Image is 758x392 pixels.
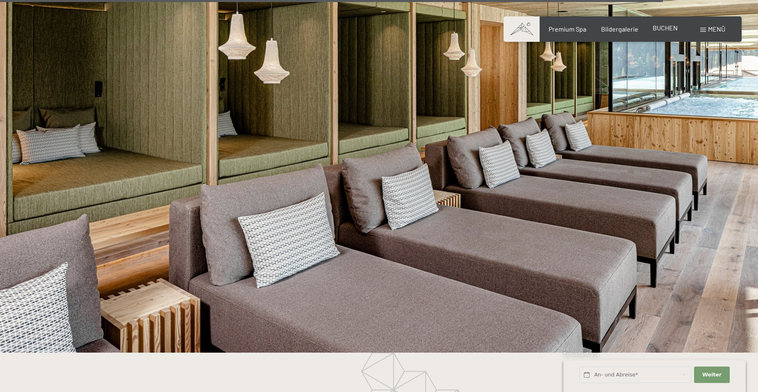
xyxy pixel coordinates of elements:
span: Weiter [702,371,722,378]
a: Bildergalerie [601,25,638,33]
span: Menü [708,25,725,33]
button: Weiter [694,367,729,383]
a: Premium Spa [549,25,586,33]
a: BUCHEN [653,24,678,32]
span: Schnellanfrage [563,351,599,358]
